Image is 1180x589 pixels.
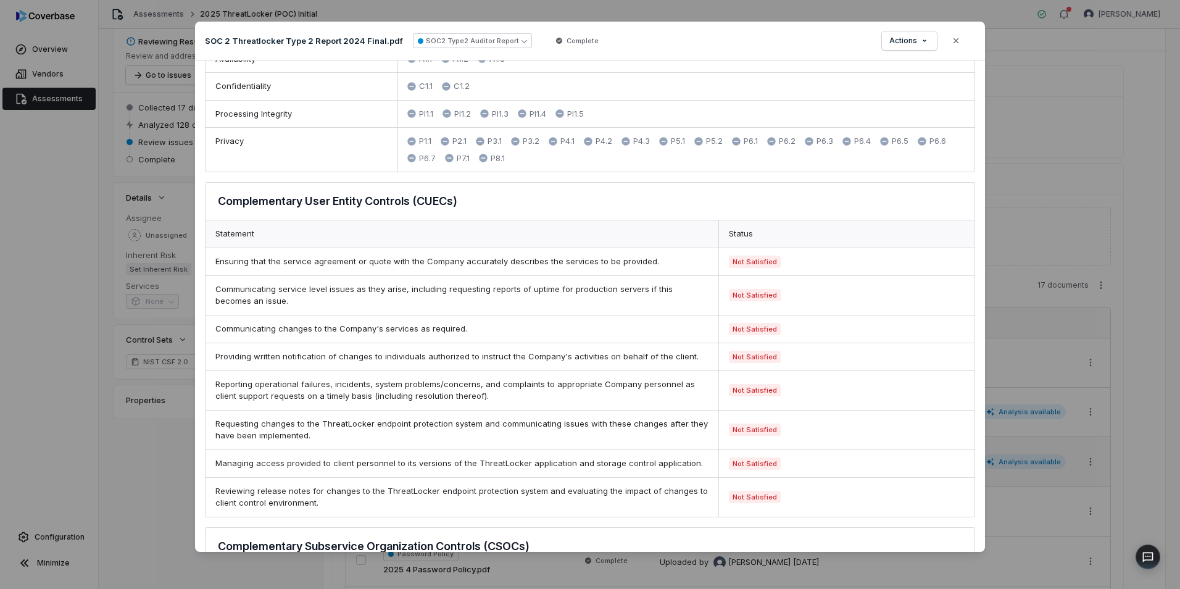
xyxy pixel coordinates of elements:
span: Not Satisfied [729,289,781,301]
span: P3.2 [523,135,539,148]
span: P6.1 [744,135,758,148]
span: P3.1 [488,135,502,148]
span: Not Satisfied [729,323,781,335]
span: P4.1 [560,135,575,148]
span: Not Satisfied [729,256,781,268]
span: PI1.2 [454,108,471,120]
span: P6.3 [816,135,833,148]
p: SOC 2 Threatlocker Type 2 Report 2024 Final.pdf [205,35,403,46]
span: PI1.4 [530,108,546,120]
div: Reviewing release notes for changes to the ThreatLocker endpoint protection system and evaluating... [206,478,718,517]
h3: Complementary Subservice Organization Controls (CSOCs) [218,538,530,555]
span: P8.1 [491,152,505,165]
span: Not Satisfied [729,384,781,396]
h3: Complementary User Entity Controls (CUECs) [218,193,457,210]
span: Not Satisfied [729,457,781,470]
span: Not Satisfied [729,424,781,436]
span: P6.5 [892,135,908,148]
span: P5.1 [671,135,685,148]
div: Status [718,220,974,248]
div: Communicating service level issues as they arise, including requesting reports of uptime for prod... [206,276,718,315]
div: Managing access provided to client personnel to its versions of the ThreatLocker application and ... [206,450,718,477]
div: Processing Integrity [206,101,398,128]
span: Not Satisfied [729,491,781,503]
span: P6.7 [419,152,436,165]
div: Requesting changes to the ThreatLocker endpoint protection system and communicating issues with t... [206,411,718,449]
div: Statement [206,220,718,248]
button: Actions [882,31,937,50]
span: PI1.3 [492,108,509,120]
span: P4.2 [596,135,612,148]
div: Confidentiality [206,73,398,100]
span: PI1.1 [419,108,433,120]
span: P6.6 [929,135,946,148]
button: SOC2 Type2 Auditor Report [413,33,532,48]
span: Not Satisfied [729,351,781,363]
span: P6.2 [779,135,796,148]
div: Ensuring that the service agreement or quote with the Company accurately describes the services t... [206,248,718,275]
span: P1.1 [419,135,431,148]
span: Actions [889,36,917,46]
span: PI1.5 [567,108,584,120]
span: C1.1 [419,80,433,93]
span: P5.2 [706,135,723,148]
div: Communicating changes to the Company's services as required. [206,315,718,343]
span: P2.1 [452,135,467,148]
span: C1.2 [454,80,470,93]
div: Providing written notification of changes to individuals authorized to instruct the Company's act... [206,343,718,370]
span: P7.1 [457,152,470,165]
div: Privacy [206,128,398,172]
span: Complete [567,36,599,46]
span: P6.4 [854,135,871,148]
span: P4.3 [633,135,650,148]
div: Reporting operational failures, incidents, system problems/concerns, and complaints to appropriat... [206,371,718,410]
